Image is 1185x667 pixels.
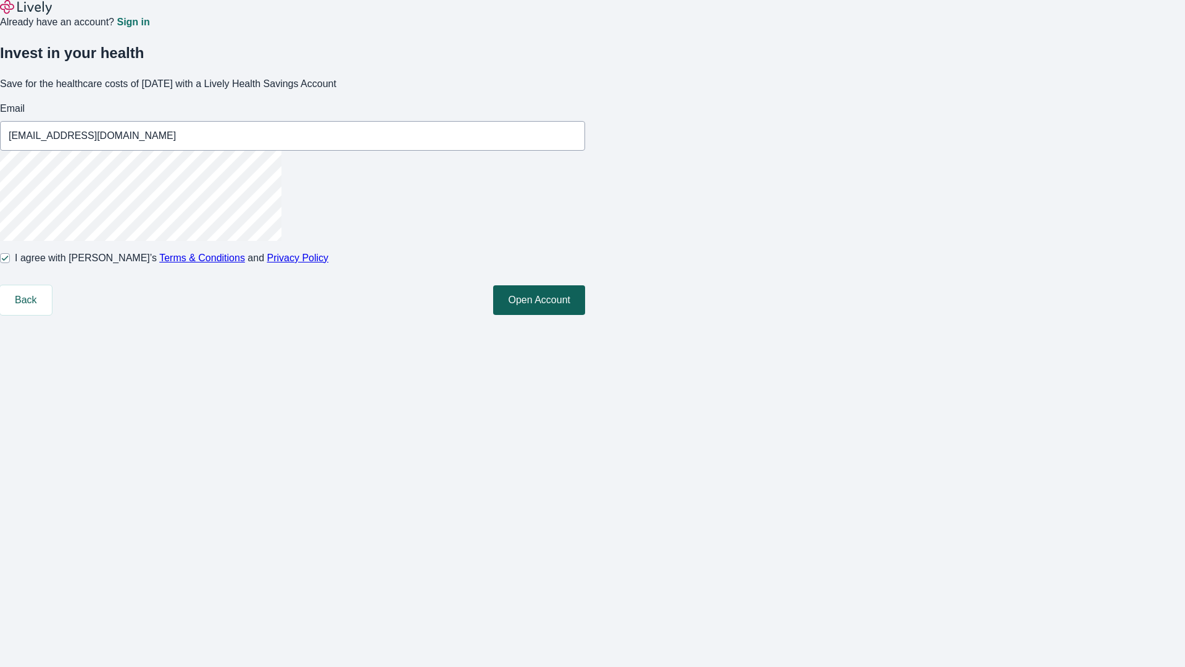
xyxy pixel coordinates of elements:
[493,285,585,315] button: Open Account
[267,253,329,263] a: Privacy Policy
[15,251,328,266] span: I agree with [PERSON_NAME]’s and
[117,17,149,27] a: Sign in
[159,253,245,263] a: Terms & Conditions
